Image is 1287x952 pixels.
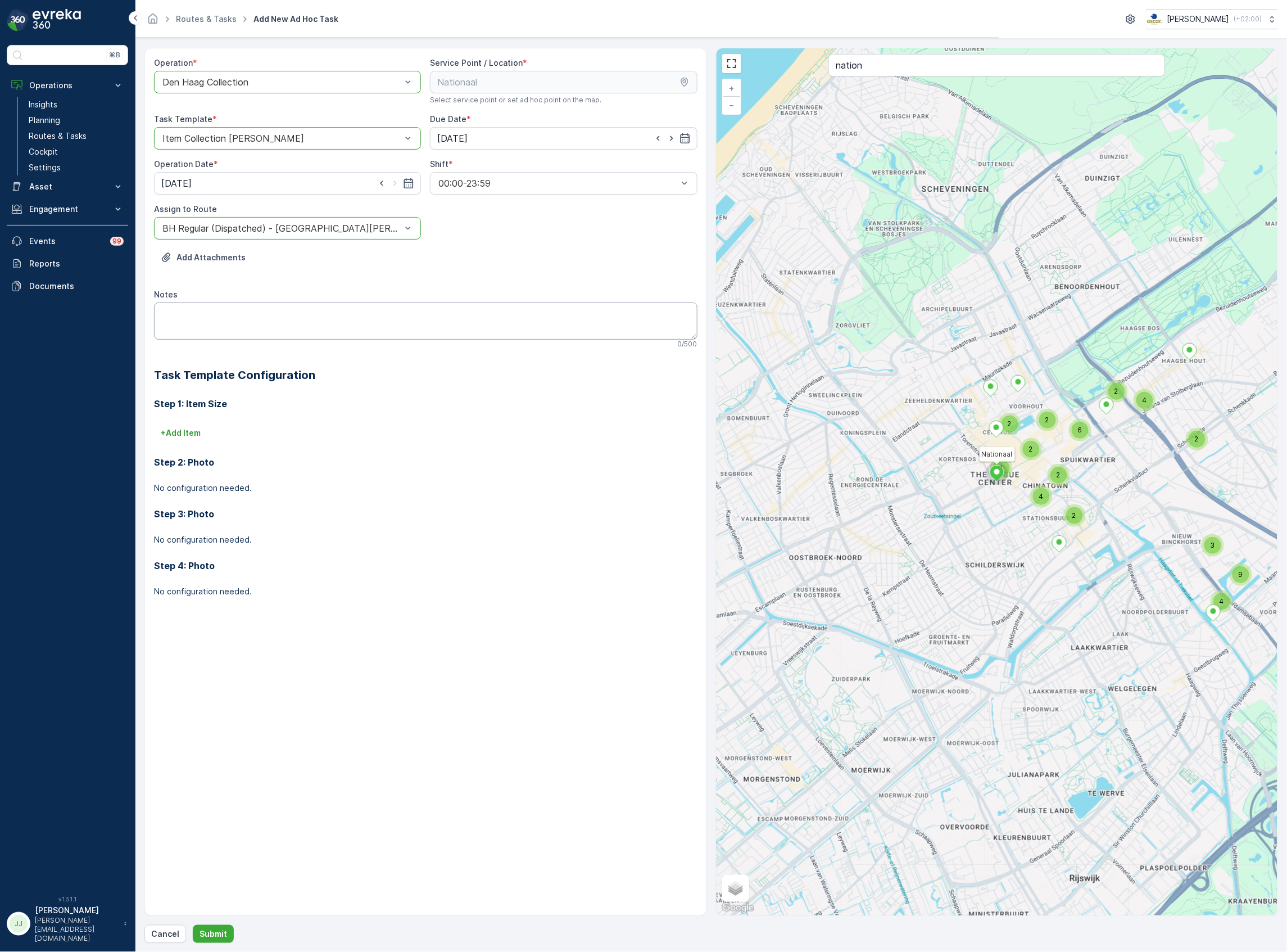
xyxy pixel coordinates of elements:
[29,146,58,157] p: Cockpit
[723,80,740,97] a: Zoom In
[24,160,128,175] a: Settings
[29,80,106,91] p: Operations
[151,928,179,940] p: Cancel
[1186,428,1208,450] div: 2
[729,83,735,93] span: +
[1211,541,1215,549] span: 3
[154,397,697,410] h3: Step 1: Item Size
[161,427,201,439] p: + Add Item
[678,340,697,349] p: 0 / 500
[1220,597,1224,606] span: 4
[1143,396,1147,404] span: 4
[7,905,128,943] button: JJ[PERSON_NAME][PERSON_NAME][EMAIL_ADDRESS][DOMAIN_NAME]
[1234,15,1262,24] p: ( +02:00 )
[1134,389,1156,412] div: 4
[33,9,81,31] img: logo_dark-DEwI_e13.png
[10,915,28,933] div: JJ
[29,130,87,142] p: Routes & Tasks
[154,58,193,67] label: Operation
[144,925,186,943] button: Cancel
[109,51,120,60] p: ⌘B
[430,58,523,67] label: Service Point / Location
[1045,416,1049,424] span: 2
[29,236,103,247] p: Events
[1105,380,1128,403] div: 2
[1057,471,1061,479] span: 2
[29,181,106,192] p: Asset
[154,172,421,195] input: dd/mm/yyyy
[154,534,697,545] p: No configuration needed.
[147,17,159,26] a: Homepage
[1230,563,1252,586] div: 9
[999,413,1021,435] div: 2
[1078,426,1082,434] span: 6
[154,290,178,299] label: Notes
[1039,492,1044,500] span: 4
[1239,570,1243,579] span: 9
[29,258,124,269] p: Reports
[7,74,128,97] button: Operations
[723,55,740,72] a: View Fullscreen
[154,159,214,169] label: Operation Date
[7,252,128,275] a: Reports
[24,144,128,160] a: Cockpit
[7,275,128,297] a: Documents
[154,559,697,572] h3: Step 4: Photo
[112,237,121,246] p: 99
[154,586,697,597] p: No configuration needed.
[430,96,601,105] span: Select service point or set ad hoc point on the map.
[35,905,118,916] p: [PERSON_NAME]
[990,457,1013,480] div: 2
[7,896,128,903] span: v 1.51.1
[29,281,124,292] p: Documents
[154,424,207,442] button: +Add Item
[1069,419,1091,441] div: 6
[1048,464,1070,486] div: 2
[430,127,697,150] input: dd/mm/yyyy
[719,901,756,915] a: Open this area in Google Maps (opens a new window)
[1036,409,1059,431] div: 2
[1167,13,1230,25] p: [PERSON_NAME]
[430,114,466,124] label: Due Date
[193,925,234,943] button: Submit
[154,367,697,383] h2: Task Template Configuration
[176,252,246,263] p: Add Attachments
[7,9,29,31] img: logo
[1030,485,1053,508] div: 4
[200,928,227,940] p: Submit
[723,97,740,114] a: Zoom Out
[1146,9,1278,29] button: [PERSON_NAME](+02:00)
[1063,504,1086,527] div: 2
[29,99,57,110] p: Insights
[154,249,252,267] button: Upload File
[1020,438,1043,461] div: 2
[24,128,128,144] a: Routes & Tasks
[154,507,697,521] h3: Step 3: Photo
[176,14,237,24] a: Routes & Tasks
[1202,534,1224,557] div: 3
[154,482,697,494] p: No configuration needed.
[1211,590,1233,613] div: 4
[719,901,756,915] img: Google
[29,115,60,126] p: Planning
[29,204,106,215] p: Engagement
[1008,419,1012,428] span: 2
[828,54,1165,76] input: Search address or service points
[24,97,128,112] a: Insights
[430,71,697,93] input: Nationaal
[35,916,118,943] p: [PERSON_NAME][EMAIL_ADDRESS][DOMAIN_NAME]
[1195,435,1199,443] span: 2
[154,204,217,214] label: Assign to Route
[1114,387,1118,395] span: 2
[24,112,128,128] a: Planning
[729,100,735,110] span: −
[154,114,212,124] label: Task Template
[1029,445,1033,453] span: 2
[430,159,448,169] label: Shift
[7,175,128,198] button: Asset
[1146,13,1163,25] img: basis-logo_rgb2x.png
[29,162,61,173] p: Settings
[7,198,128,220] button: Engagement
[154,455,697,469] h3: Step 2: Photo
[723,876,748,901] a: Layers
